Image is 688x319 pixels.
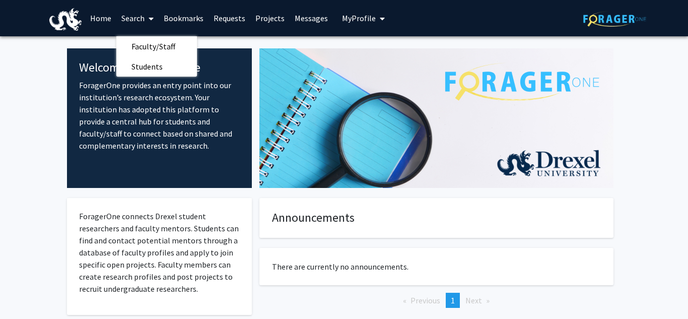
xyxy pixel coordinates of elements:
[8,274,43,311] iframe: Chat
[250,1,290,36] a: Projects
[259,48,613,188] img: Cover Image
[116,1,159,36] a: Search
[209,1,250,36] a: Requests
[79,79,240,152] p: ForagerOne provides an entry point into our institution’s research ecosystem. Your institution ha...
[272,261,601,273] p: There are currently no announcements.
[79,210,240,295] p: ForagerOne connects Drexel student researchers and faculty mentors. Students can find and contact...
[451,295,455,305] span: 1
[116,56,178,77] span: Students
[290,1,333,36] a: Messages
[85,1,116,36] a: Home
[259,293,613,308] ul: Pagination
[116,36,190,56] span: Faculty/Staff
[410,295,440,305] span: Previous
[116,59,197,74] a: Students
[49,8,82,31] img: Drexel University Logo
[79,60,240,75] h4: Welcome to ForagerOne
[465,295,482,305] span: Next
[116,39,197,54] a: Faculty/Staff
[583,11,646,27] img: ForagerOne Logo
[342,13,376,23] span: My Profile
[272,211,601,225] h4: Announcements
[159,1,209,36] a: Bookmarks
